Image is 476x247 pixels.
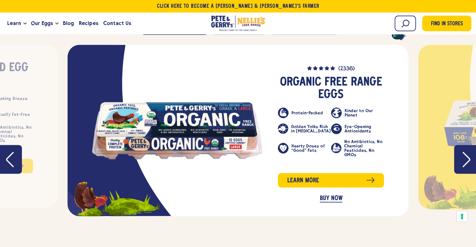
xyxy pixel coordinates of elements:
li: Hearty Doses of “Good” Fats [278,139,331,157]
a: Learn more [278,173,384,187]
a: Our Eggs [28,15,55,32]
a: (2336) [278,65,384,72]
a: Find in Stores [422,16,471,31]
span: Find in Stores [431,20,463,28]
button: Next [454,145,476,174]
a: BUY NOW [320,195,342,202]
a: Blog [60,15,76,32]
a: Contact Us [101,15,134,32]
h3: Organic Free Range Eggs [278,76,384,101]
a: Recipes [76,15,100,32]
input: Search [395,16,416,31]
li: No Antibiotics, No Chemical Pesticides, No GMOs [331,139,384,157]
div: slide 1 of 3 [68,45,408,216]
span: (2336) [338,66,355,72]
li: Eye-Opening Antioxidants [331,123,384,134]
button: Your consent preferences for tracking technologies [457,211,467,222]
li: Kinder to Our Planet [331,107,384,118]
span: Learn [7,19,21,27]
li: Protein-Packed [278,107,331,118]
button: Open the dropdown menu for Learn [23,22,27,25]
span: Learn more [287,176,319,185]
span: Blog [63,19,74,27]
a: Learn [5,15,23,32]
span: Recipes [79,19,98,27]
span: Our Eggs [31,19,53,27]
span: Contact Us [103,19,131,27]
li: Golden Yolks Rich in [MEDICAL_DATA] [278,123,331,134]
button: Open the dropdown menu for Our Eggs [55,22,59,25]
